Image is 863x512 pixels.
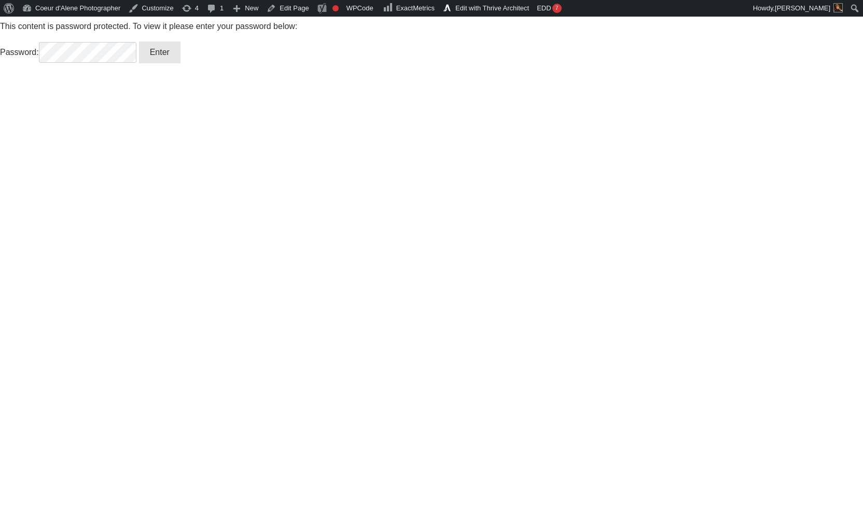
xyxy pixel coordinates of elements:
[39,42,137,63] input: Password:
[332,5,339,11] div: Focus keyphrase not set
[139,41,180,63] input: Enter
[552,4,562,13] div: 7
[396,4,435,12] span: ExactMetrics
[775,4,830,12] span: [PERSON_NAME]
